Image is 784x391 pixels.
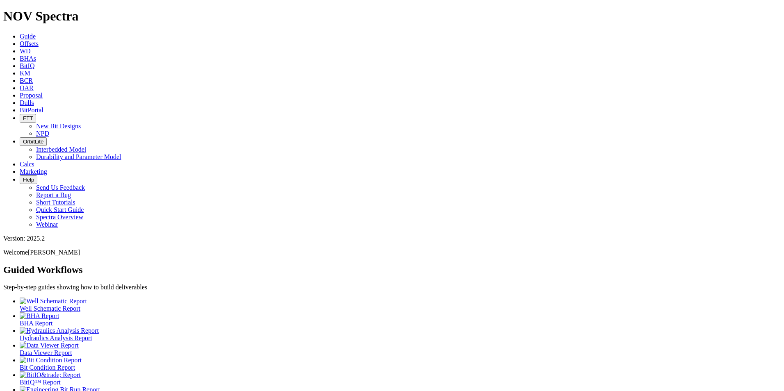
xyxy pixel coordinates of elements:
[3,284,781,291] p: Step-by-step guides showing how to build deliverables
[20,137,47,146] button: OrbitLite
[23,139,43,145] span: OrbitLite
[20,70,30,77] a: KM
[20,357,82,364] img: Bit Condition Report
[36,191,71,198] a: Report a Bug
[20,168,47,175] a: Marketing
[20,33,36,40] a: Guide
[20,114,36,123] button: FTT
[23,177,34,183] span: Help
[36,221,58,228] a: Webinar
[20,371,81,379] img: BitIQ&trade; Report
[36,184,85,191] a: Send Us Feedback
[20,327,781,341] a: Hydraulics Analysis Report Hydraulics Analysis Report
[20,175,37,184] button: Help
[36,199,75,206] a: Short Tutorials
[3,249,781,256] p: Welcome
[36,146,86,153] a: Interbedded Model
[20,77,33,84] a: BCR
[36,123,81,130] a: New Bit Designs
[20,312,59,320] img: BHA Report
[20,327,99,334] img: Hydraulics Analysis Report
[20,334,92,341] span: Hydraulics Analysis Report
[36,153,121,160] a: Durability and Parameter Model
[20,364,75,371] span: Bit Condition Report
[20,55,36,62] a: BHAs
[20,92,43,99] a: Proposal
[20,357,781,371] a: Bit Condition Report Bit Condition Report
[3,264,781,275] h2: Guided Workflows
[20,84,34,91] a: OAR
[23,115,33,121] span: FTT
[20,312,781,327] a: BHA Report BHA Report
[20,48,31,55] a: WD
[20,371,781,386] a: BitIQ&trade; Report BitIQ™ Report
[20,298,781,312] a: Well Schematic Report Well Schematic Report
[20,298,87,305] img: Well Schematic Report
[3,235,781,242] div: Version: 2025.2
[36,206,84,213] a: Quick Start Guide
[20,305,80,312] span: Well Schematic Report
[20,62,34,69] a: BitIQ
[3,9,781,24] h1: NOV Spectra
[36,214,83,221] a: Spectra Overview
[20,342,79,349] img: Data Viewer Report
[36,130,49,137] a: NPD
[20,320,52,327] span: BHA Report
[20,99,34,106] a: Dulls
[20,40,39,47] a: Offsets
[20,349,72,356] span: Data Viewer Report
[20,107,43,114] a: BitPortal
[20,379,61,386] span: BitIQ™ Report
[20,342,781,356] a: Data Viewer Report Data Viewer Report
[28,249,80,256] span: [PERSON_NAME]
[20,161,34,168] a: Calcs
